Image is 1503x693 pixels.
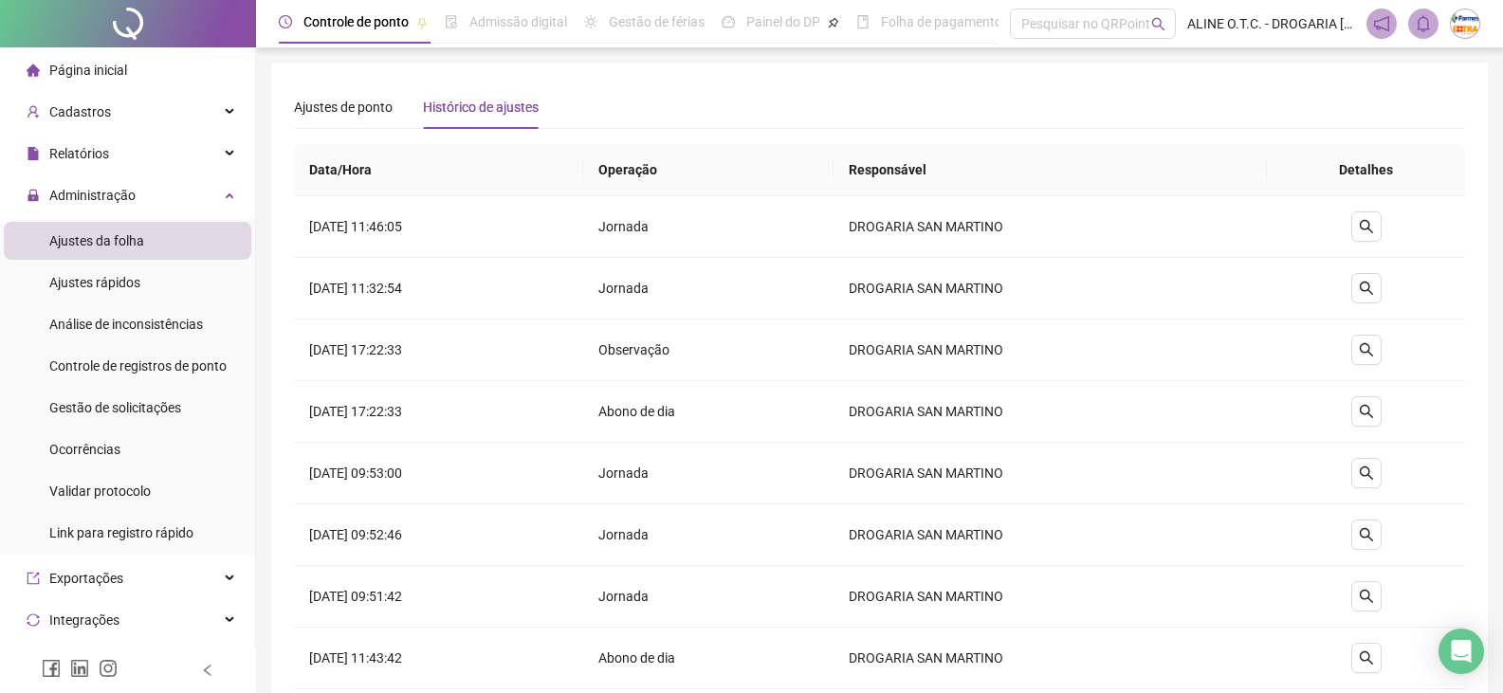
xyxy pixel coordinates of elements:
[294,97,393,118] div: Ajustes de ponto
[1451,9,1479,38] img: 66417
[294,628,583,689] td: [DATE] 11:43:42
[49,146,109,161] span: Relatórios
[828,17,839,28] span: pushpin
[1359,465,1374,481] span: search
[294,504,583,566] td: [DATE] 09:52:46
[583,144,834,196] th: Operação
[1439,629,1484,674] div: Open Intercom Messenger
[416,17,428,28] span: pushpin
[1359,281,1374,296] span: search
[279,15,292,28] span: clock-circle
[469,14,567,29] span: Admissão digital
[294,566,583,628] td: [DATE] 09:51:42
[583,258,834,319] td: Jornada
[49,275,140,290] span: Ajustes rápidos
[49,525,193,540] span: Link para registro rápido
[423,97,539,118] div: Histórico de ajustes
[42,659,61,678] span: facebook
[834,504,1267,566] td: DROGARIA SAN MARTINO
[746,14,820,29] span: Painel do DP
[834,319,1267,381] td: DROGARIA SAN MARTINO
[583,504,834,566] td: Jornada
[49,612,119,628] span: Integrações
[856,15,870,28] span: book
[49,104,111,119] span: Cadastros
[583,566,834,628] td: Jornada
[70,659,89,678] span: linkedin
[609,14,705,29] span: Gestão de férias
[834,566,1267,628] td: DROGARIA SAN MARTINO
[49,483,151,499] span: Validar protocolo
[834,381,1267,443] td: DROGARIA SAN MARTINO
[294,196,583,258] td: [DATE] 11:46:05
[1267,144,1465,196] th: Detalhes
[49,358,227,374] span: Controle de registros de ponto
[722,15,735,28] span: dashboard
[294,443,583,504] td: [DATE] 09:53:00
[294,381,583,443] td: [DATE] 17:22:33
[583,628,834,689] td: Abono de dia
[1359,650,1374,666] span: search
[49,233,144,248] span: Ajustes da folha
[294,258,583,319] td: [DATE] 11:32:54
[49,188,136,203] span: Administração
[1359,342,1374,357] span: search
[27,613,40,627] span: sync
[1187,13,1355,34] span: ALINE O.T.C. - DROGARIA [GEOGRAPHIC_DATA]
[49,63,127,78] span: Página inicial
[49,442,120,457] span: Ocorrências
[294,144,583,196] th: Data/Hora
[27,64,40,77] span: home
[445,15,458,28] span: file-done
[1359,589,1374,604] span: search
[834,196,1267,258] td: DROGARIA SAN MARTINO
[583,381,834,443] td: Abono de dia
[27,189,40,202] span: lock
[1359,527,1374,542] span: search
[27,147,40,160] span: file
[303,14,409,29] span: Controle de ponto
[584,15,597,28] span: sun
[49,400,181,415] span: Gestão de solicitações
[834,443,1267,504] td: DROGARIA SAN MARTINO
[1415,15,1432,32] span: bell
[1151,17,1165,31] span: search
[583,443,834,504] td: Jornada
[201,664,214,677] span: left
[881,14,1002,29] span: Folha de pagamento
[834,258,1267,319] td: DROGARIA SAN MARTINO
[99,659,118,678] span: instagram
[294,319,583,381] td: [DATE] 17:22:33
[27,572,40,585] span: export
[583,319,834,381] td: Observação
[583,196,834,258] td: Jornada
[27,105,40,119] span: user-add
[49,317,203,332] span: Análise de inconsistências
[834,144,1267,196] th: Responsável
[1359,219,1374,234] span: search
[1359,404,1374,419] span: search
[49,571,123,586] span: Exportações
[1373,15,1390,32] span: notification
[834,628,1267,689] td: DROGARIA SAN MARTINO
